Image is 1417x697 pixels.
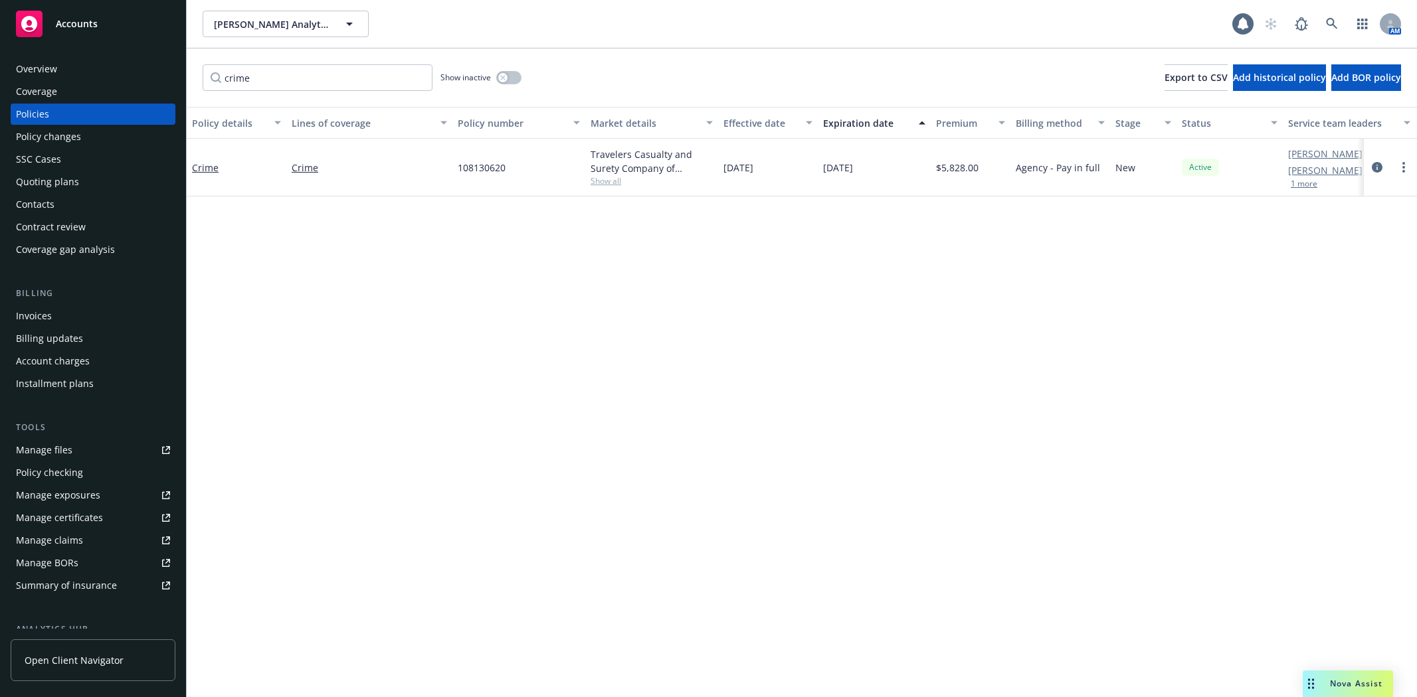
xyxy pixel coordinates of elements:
a: Coverage [11,81,175,102]
div: Installment plans [16,373,94,394]
span: [PERSON_NAME] Analytics, Inc. [214,17,329,31]
div: Contract review [16,216,86,238]
a: Installment plans [11,373,175,394]
button: Add historical policy [1233,64,1326,91]
div: Travelers Casualty and Surety Company of America, Travelers Insurance [591,147,713,175]
a: Contacts [11,194,175,215]
a: Crime [192,161,219,174]
button: Effective date [718,107,818,139]
div: Tools [11,421,175,434]
span: 108130620 [458,161,506,175]
div: Policies [16,104,49,125]
div: Policy details [192,116,266,130]
a: Report a Bug [1288,11,1315,37]
div: Quoting plans [16,171,79,193]
div: Drag to move [1303,670,1319,697]
a: Overview [11,58,175,80]
span: Agency - Pay in full [1016,161,1100,175]
a: Coverage gap analysis [11,239,175,260]
div: Premium [936,116,991,130]
div: Lines of coverage [292,116,432,130]
div: Billing [11,287,175,300]
span: Active [1187,161,1214,173]
div: Invoices [16,305,52,327]
span: Accounts [56,19,98,29]
div: Status [1182,116,1263,130]
div: Overview [16,58,57,80]
div: Effective date [723,116,798,130]
div: Coverage [16,81,57,102]
div: Analytics hub [11,623,175,636]
div: Service team leaders [1288,116,1396,130]
a: Quoting plans [11,171,175,193]
div: Manage BORs [16,552,78,574]
div: Summary of insurance [16,575,117,596]
a: Accounts [11,5,175,42]
a: Manage BORs [11,552,175,574]
button: Add BOR policy [1331,64,1401,91]
div: Policy number [458,116,565,130]
a: Crime [292,161,447,175]
span: [DATE] [823,161,853,175]
a: Policy changes [11,126,175,147]
span: [DATE] [723,161,753,175]
a: more [1396,159,1412,175]
button: Service team leaders [1283,107,1416,139]
a: [PERSON_NAME] [1288,163,1363,177]
div: Contacts [16,194,54,215]
div: Coverage gap analysis [16,239,115,260]
span: Add BOR policy [1331,71,1401,84]
div: Market details [591,116,698,130]
a: Start snowing [1258,11,1284,37]
span: Show inactive [440,72,491,83]
button: Lines of coverage [286,107,452,139]
div: Account charges [16,350,90,372]
span: Open Client Navigator [25,653,124,667]
input: Filter by keyword... [203,64,432,91]
a: Account charges [11,350,175,372]
div: Stage [1115,116,1157,130]
button: Nova Assist [1303,670,1393,697]
button: Market details [585,107,718,139]
button: Stage [1110,107,1177,139]
div: Manage certificates [16,507,103,528]
div: Expiration date [823,116,911,130]
a: Policy checking [11,462,175,483]
div: Manage claims [16,530,83,551]
a: [PERSON_NAME] [1288,147,1363,161]
span: New [1115,161,1135,175]
a: Search [1319,11,1345,37]
a: Switch app [1349,11,1376,37]
a: Manage claims [11,530,175,551]
button: Policy number [452,107,585,139]
span: Show all [591,175,713,187]
div: SSC Cases [16,149,61,170]
a: Contract review [11,216,175,238]
a: Summary of insurance [11,575,175,596]
a: circleInformation [1369,159,1385,175]
button: [PERSON_NAME] Analytics, Inc. [203,11,369,37]
button: Status [1177,107,1283,139]
div: Policy checking [16,462,83,483]
a: Manage files [11,439,175,461]
div: Manage files [16,439,72,461]
button: Billing method [1010,107,1110,139]
div: Billing updates [16,328,83,349]
button: Expiration date [818,107,931,139]
div: Manage exposures [16,485,100,506]
span: Add historical policy [1233,71,1326,84]
a: Policies [11,104,175,125]
a: Manage certificates [11,507,175,528]
button: Premium [931,107,1010,139]
button: Export to CSV [1165,64,1228,91]
span: Export to CSV [1165,71,1228,84]
div: Billing method [1016,116,1090,130]
span: $5,828.00 [936,161,979,175]
span: Nova Assist [1330,678,1382,689]
a: Manage exposures [11,485,175,506]
a: SSC Cases [11,149,175,170]
button: 1 more [1291,180,1317,188]
button: Policy details [187,107,286,139]
div: Policy changes [16,126,81,147]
